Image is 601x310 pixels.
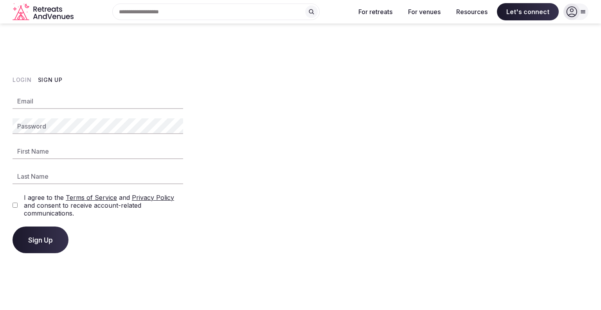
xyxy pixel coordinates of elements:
[352,3,399,20] button: For retreats
[28,236,53,244] span: Sign Up
[450,3,494,20] button: Resources
[13,3,75,21] a: Visit the homepage
[402,3,447,20] button: For venues
[24,194,183,217] label: I agree to the and and consent to receive account-related communications.
[497,3,559,20] span: Let's connect
[38,76,63,84] button: Sign Up
[196,24,601,305] img: My Account Background
[13,3,75,21] svg: Retreats and Venues company logo
[13,227,68,253] button: Sign Up
[66,194,117,201] a: Terms of Service
[13,76,32,84] button: Login
[132,194,174,201] a: Privacy Policy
